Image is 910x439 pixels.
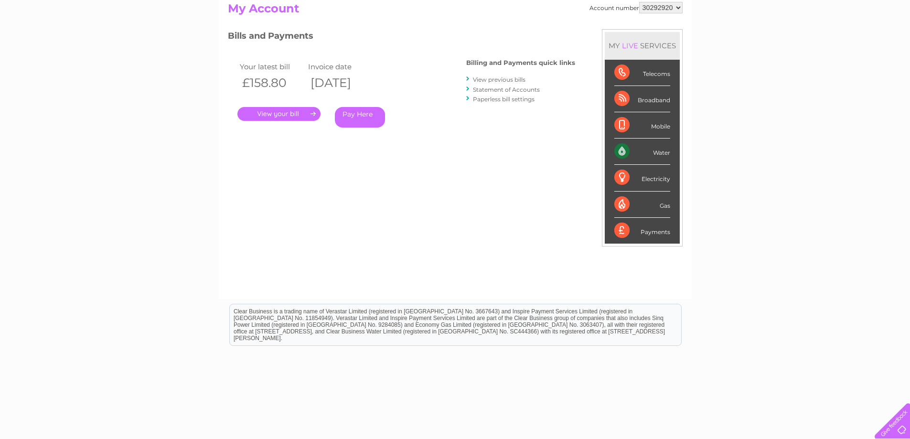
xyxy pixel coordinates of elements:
div: Broadband [614,86,670,112]
h3: Bills and Payments [228,29,575,46]
th: [DATE] [306,73,375,93]
h4: Billing and Payments quick links [466,59,575,66]
a: Pay Here [335,107,385,128]
th: £158.80 [237,73,306,93]
div: Clear Business is a trading name of Verastar Limited (registered in [GEOGRAPHIC_DATA] No. 3667643... [230,5,681,46]
div: Payments [614,218,670,244]
a: Contact [846,41,870,48]
div: MY SERVICES [605,32,680,59]
div: Electricity [614,165,670,191]
a: . [237,107,321,121]
a: Log out [878,41,901,48]
div: Account number [589,2,683,13]
div: Gas [614,192,670,218]
div: Water [614,139,670,165]
a: Blog [827,41,841,48]
a: Statement of Accounts [473,86,540,93]
a: Water [742,41,760,48]
div: Mobile [614,112,670,139]
a: Paperless bill settings [473,96,535,103]
a: Energy [766,41,787,48]
td: Invoice date [306,60,375,73]
a: View previous bills [473,76,525,83]
img: logo.png [32,25,81,54]
td: Your latest bill [237,60,306,73]
a: Telecoms [792,41,821,48]
div: LIVE [620,41,640,50]
a: 0333 014 3131 [730,5,796,17]
div: Telecoms [614,60,670,86]
h2: My Account [228,2,683,20]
